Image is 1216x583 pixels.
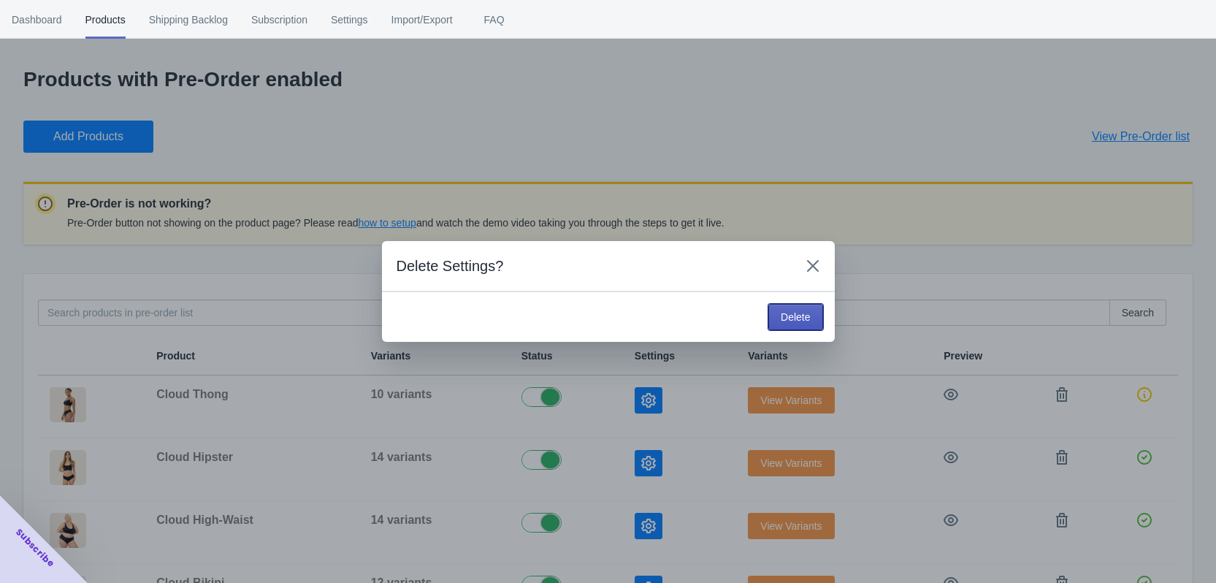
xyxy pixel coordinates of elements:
[397,256,785,276] h2: Delete Settings?
[251,1,307,39] span: Subscription
[768,304,822,330] button: Delete
[331,1,368,39] span: Settings
[85,1,126,39] span: Products
[12,1,62,39] span: Dashboard
[391,1,453,39] span: Import/Export
[13,526,57,570] span: Subscribe
[781,311,810,323] span: Delete
[149,1,228,39] span: Shipping Backlog
[476,1,513,39] span: FAQ
[800,253,826,279] button: Close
